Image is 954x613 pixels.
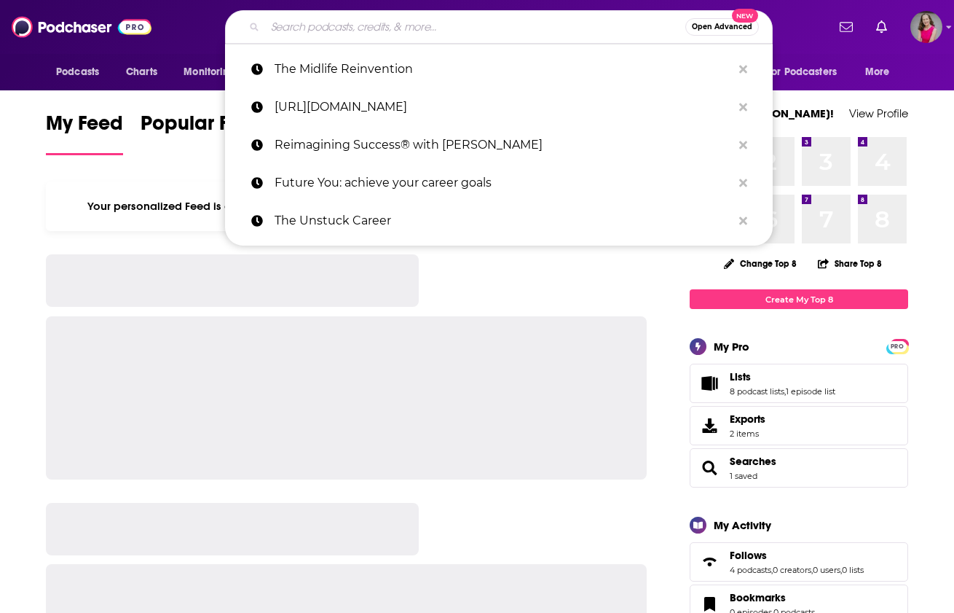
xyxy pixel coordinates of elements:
[757,58,858,86] button: open menu
[910,11,942,43] img: User Profile
[842,565,864,575] a: 0 lists
[56,62,99,82] span: Podcasts
[910,11,942,43] span: Logged in as AmyRasdal
[730,591,815,604] a: Bookmarks
[730,370,835,383] a: Lists
[12,13,151,41] img: Podchaser - Follow, Share and Rate Podcasts
[275,126,732,164] p: Reimagining Success® with Anna Lundberg
[811,565,813,575] span: ,
[141,111,264,155] a: Popular Feed
[910,11,942,43] button: Show profile menu
[685,18,759,36] button: Open AdvancedNew
[692,23,752,31] span: Open Advanced
[730,413,765,426] span: Exports
[817,249,883,278] button: Share Top 8
[888,340,906,351] a: PRO
[690,542,908,582] span: Follows
[865,62,890,82] span: More
[730,386,784,397] a: 8 podcast lists
[275,50,732,88] p: The Midlife Reinvention
[265,15,685,39] input: Search podcasts, credits, & more...
[771,565,773,575] span: ,
[184,62,235,82] span: Monitoring
[773,565,811,575] a: 0 creators
[730,565,771,575] a: 4 podcasts
[834,15,859,39] a: Show notifications dropdown
[730,455,776,468] a: Searches
[695,458,724,478] a: Searches
[173,58,254,86] button: open menu
[275,202,732,240] p: The Unstuck Career
[870,15,893,39] a: Show notifications dropdown
[225,50,773,88] a: The Midlife Reinvention
[849,106,908,120] a: View Profile
[714,518,771,532] div: My Activity
[695,415,724,436] span: Exports
[46,58,118,86] button: open menu
[730,370,751,383] span: Lists
[767,62,837,82] span: For Podcasters
[730,549,864,562] a: Follows
[225,88,773,126] a: [URL][DOMAIN_NAME]
[715,254,805,273] button: Change Top 8
[813,565,840,575] a: 0 users
[840,565,842,575] span: ,
[786,386,835,397] a: 1 episode list
[690,406,908,445] a: Exports
[275,88,732,126] p: https://www.billableatthebeach.com/free-webinar
[225,202,773,240] a: The Unstuck Career
[730,429,765,439] span: 2 items
[46,111,123,155] a: My Feed
[732,9,758,23] span: New
[117,58,166,86] a: Charts
[690,289,908,309] a: Create My Top 8
[690,364,908,403] span: Lists
[46,111,123,144] span: My Feed
[225,126,773,164] a: Reimagining Success® with [PERSON_NAME]
[225,10,773,44] div: Search podcasts, credits, & more...
[46,181,647,231] div: Your personalized Feed is curated based on the Podcasts, Creators, Users, and Lists that you Follow.
[690,448,908,488] span: Searches
[695,373,724,394] a: Lists
[141,111,264,144] span: Popular Feed
[225,164,773,202] a: Future You: achieve your career goals
[730,591,786,604] span: Bookmarks
[730,471,757,481] a: 1 saved
[888,341,906,352] span: PRO
[730,549,767,562] span: Follows
[714,340,749,354] div: My Pro
[695,552,724,572] a: Follows
[784,386,786,397] span: ,
[275,164,732,202] p: Future You: achieve your career goals
[855,58,908,86] button: open menu
[126,62,157,82] span: Charts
